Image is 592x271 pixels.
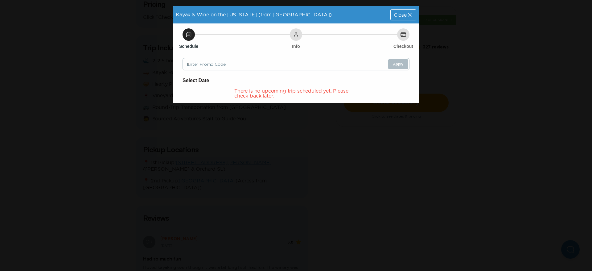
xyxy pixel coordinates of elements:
[234,88,358,98] div: There is no upcoming trip scheduled yet. Please check back later.
[393,43,413,49] h6: Checkout
[292,43,300,49] h6: Info
[394,12,407,17] span: Close
[176,12,332,17] span: Kayak & Wine on the [US_STATE] (from [GEOGRAPHIC_DATA])
[179,43,198,49] h6: Schedule
[183,77,409,85] h6: Select Date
